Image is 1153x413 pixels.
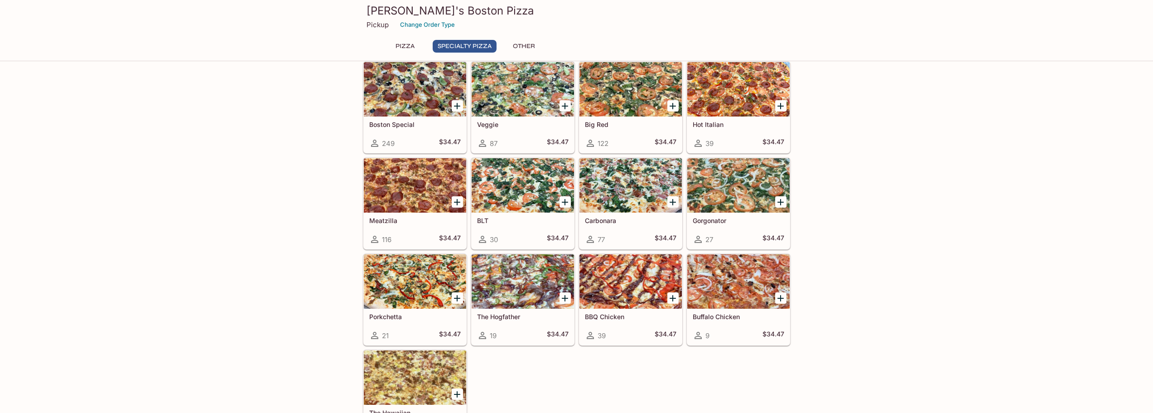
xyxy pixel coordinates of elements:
h5: Carbonara [585,217,676,224]
h5: $34.47 [547,330,569,341]
span: 19 [490,331,497,340]
h5: Gorgonator [693,217,784,224]
h5: $34.47 [762,138,784,149]
a: Meatzilla116$34.47 [363,158,467,249]
h5: Boston Special [369,121,461,128]
a: Gorgonator27$34.47 [687,158,790,249]
button: Add Meatzilla [452,196,463,208]
span: 116 [382,235,391,244]
h5: $34.47 [762,234,784,245]
div: Boston Special [364,62,466,117]
div: Carbonara [579,158,682,213]
div: The Hogfather [472,254,574,309]
p: Pickup [367,20,389,29]
a: Carbonara77$34.47 [579,158,682,249]
button: Change Order Type [396,18,459,32]
h5: $34.47 [547,138,569,149]
div: BLT [472,158,574,213]
h5: $34.47 [439,138,461,149]
h5: $34.47 [547,234,569,245]
button: Add The Hogfather [560,292,571,304]
div: Buffalo Chicken [687,254,790,309]
button: Add BBQ Chicken [667,292,679,304]
button: Add Veggie [560,100,571,112]
a: Veggie87$34.47 [471,62,574,153]
h5: Porkchetta [369,313,461,321]
div: Meatzilla [364,158,466,213]
a: BBQ Chicken39$34.47 [579,254,682,345]
h5: $34.47 [439,330,461,341]
a: Buffalo Chicken9$34.47 [687,254,790,345]
button: Specialty Pizza [433,40,497,53]
span: 122 [598,139,608,148]
span: 9 [705,331,709,340]
span: 39 [705,139,714,148]
h5: Veggie [477,121,569,128]
h5: The Hogfather [477,313,569,321]
h5: BLT [477,217,569,224]
div: Hot Italian [687,62,790,117]
h5: Big Red [585,121,676,128]
button: Add Big Red [667,100,679,112]
span: 87 [490,139,497,148]
button: Add Porkchetta [452,292,463,304]
button: Add BLT [560,196,571,208]
button: Add Gorgonator [775,196,786,208]
span: 27 [705,235,713,244]
span: 77 [598,235,605,244]
h5: $34.47 [655,138,676,149]
h5: BBQ Chicken [585,313,676,321]
span: 21 [382,331,389,340]
button: Add The Hawaiian [452,389,463,400]
div: BBQ Chicken [579,254,682,309]
span: 249 [382,139,395,148]
h3: [PERSON_NAME]'s Boston Pizza [367,4,787,18]
a: Big Red122$34.47 [579,62,682,153]
h5: $34.47 [655,330,676,341]
h5: Buffalo Chicken [693,313,784,321]
button: Add Carbonara [667,196,679,208]
button: Add Buffalo Chicken [775,292,786,304]
button: Other [504,40,545,53]
h5: $34.47 [439,234,461,245]
div: Porkchetta [364,254,466,309]
a: The Hogfather19$34.47 [471,254,574,345]
h5: Meatzilla [369,217,461,224]
button: Add Boston Special [452,100,463,112]
div: Veggie [472,62,574,117]
button: Pizza [385,40,425,53]
div: Gorgonator [687,158,790,213]
a: Porkchetta21$34.47 [363,254,467,345]
div: Big Red [579,62,682,117]
h5: $34.47 [762,330,784,341]
a: Boston Special249$34.47 [363,62,467,153]
span: 30 [490,235,498,244]
button: Add Hot Italian [775,100,786,112]
h5: Hot Italian [693,121,784,128]
a: Hot Italian39$34.47 [687,62,790,153]
a: BLT30$34.47 [471,158,574,249]
div: The Hawaiian [364,350,466,405]
span: 39 [598,331,606,340]
h5: $34.47 [655,234,676,245]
